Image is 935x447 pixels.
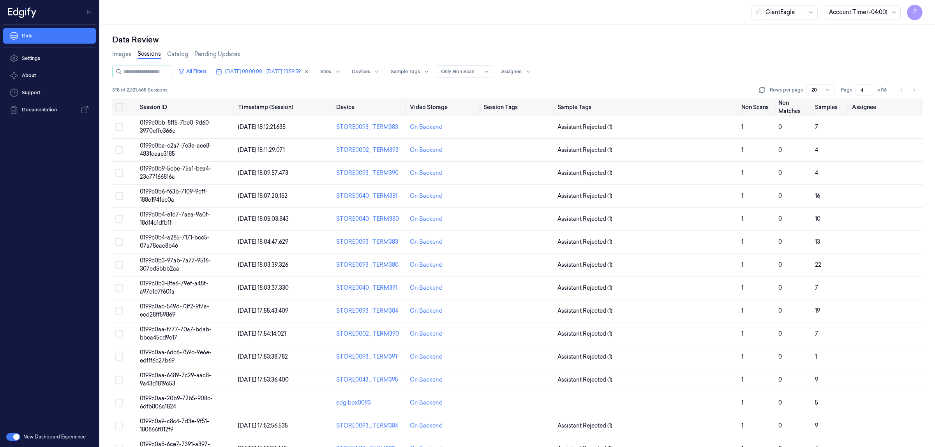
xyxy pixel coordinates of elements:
span: [DATE] 18:09:57.473 [238,169,288,176]
div: STORE0040_TERM380 [336,215,404,223]
span: [DATE] 17:53:38.782 [238,353,288,360]
span: [DATE] 17:53:36.400 [238,376,289,383]
span: [DATE] 18:07:20.152 [238,192,288,199]
th: Sample Tags [554,99,739,116]
span: [DATE] 18:03:37.330 [238,284,289,291]
div: STORE0040_TERM381 [336,192,404,200]
span: 0 [778,307,782,314]
span: [DATE] 18:05:03.843 [238,215,289,222]
span: 9 [815,422,818,429]
span: 0 [778,399,782,406]
span: Assistant Rejected (1) [557,307,612,315]
span: [DATE] 18:03:39.326 [238,261,288,268]
a: Documentation [3,102,96,118]
div: On Backend [410,399,443,407]
th: Non Matches [775,99,812,116]
span: 0199c0b4-e1d7-7aea-9a0f-18df4c1dfb1f [140,211,210,226]
span: 9 [815,376,818,383]
div: STORE0093_TERM390 [336,169,404,177]
span: 7 [815,284,818,291]
th: Device [333,99,407,116]
button: Select row [115,192,123,200]
span: 1 [741,399,743,406]
span: 0 [778,422,782,429]
div: On Backend [410,422,443,430]
span: 0199c0aa-6dc6-759c-9e6e-edf1f6c27b69 [140,349,212,364]
span: [DATE] 17:55:43.409 [238,307,288,314]
div: On Backend [410,123,443,131]
span: Assistant Rejected (1) [557,238,612,246]
button: Select row [115,215,123,223]
button: Select row [115,376,123,384]
a: Data [3,28,96,44]
a: Support [3,85,96,100]
div: On Backend [410,238,443,246]
button: Select row [115,399,123,407]
span: 0 [778,353,782,360]
th: Video Storage [407,99,480,116]
span: 1 [741,123,743,130]
a: Pending Updates [194,50,240,58]
th: Non Scans [738,99,775,116]
span: 1 [741,422,743,429]
span: 7 [815,330,818,337]
span: Page [841,86,852,93]
th: Timestamp (Session) [235,99,333,116]
span: 19 [815,307,820,314]
div: STORE0093_TERM380 [336,261,404,269]
span: 1 [741,330,743,337]
span: 1 [815,353,817,360]
span: 0199c0ac-549d-73f2-9f7a-ecd28ff59869 [140,303,209,318]
button: [DATE] 00:00:00 - [DATE] 23:59:59 [213,65,312,78]
div: On Backend [410,376,443,384]
th: Session ID [137,99,235,116]
span: 13 [815,238,820,245]
a: Sessions [138,50,161,59]
span: 0199c0ba-c2a7-7e3e-ace8-4831ceae3185 [140,142,212,157]
button: Go to previous page [896,84,907,95]
div: On Backend [410,307,443,315]
div: On Backend [410,330,443,338]
span: 0 [778,215,782,222]
span: 0199c0a9-c8c4-7d3e-9f51-180866f012f9 [140,418,209,433]
span: 1 [741,215,743,222]
span: 22 [815,261,821,268]
span: 4 [815,169,818,176]
button: Select row [115,261,123,269]
div: STORE0093_TERM383 [336,123,404,131]
button: P [907,5,923,20]
span: Assistant Rejected (1) [557,376,612,384]
nav: pagination [896,84,919,95]
button: All Filters [175,65,210,77]
a: Settings [3,51,96,66]
button: Select row [115,422,123,429]
div: STORE0093_TERM384 [336,422,404,430]
button: Select row [115,123,123,131]
button: Select all [115,103,123,111]
div: On Backend [410,353,443,361]
span: Assistant Rejected (1) [557,146,612,154]
span: 1 [741,146,743,153]
div: On Backend [410,169,443,177]
span: of 16 [877,86,890,93]
div: edgibox0093 [336,399,404,407]
div: On Backend [410,146,443,154]
span: 0199c0bb-8ff5-7bc0-9d60-3970cffc366c [140,119,211,134]
span: 10 [815,215,820,222]
span: [DATE] 00:00:00 - [DATE] 23:59:59 [225,68,301,75]
span: 1 [741,238,743,245]
span: 1 [741,192,743,199]
th: Session Tags [480,99,554,116]
div: On Backend [410,192,443,200]
div: On Backend [410,215,443,223]
span: 0 [778,146,782,153]
span: 0 [778,169,782,176]
div: STORE0043_TERM395 [336,376,404,384]
span: 318 of 2,321,668 Sessions [112,86,168,93]
span: 0 [778,261,782,268]
span: Assistant Rejected (1) [557,123,612,131]
span: Assistant Rejected (1) [557,330,612,338]
span: Assistant Rejected (1) [557,422,612,430]
button: Select row [115,238,123,246]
